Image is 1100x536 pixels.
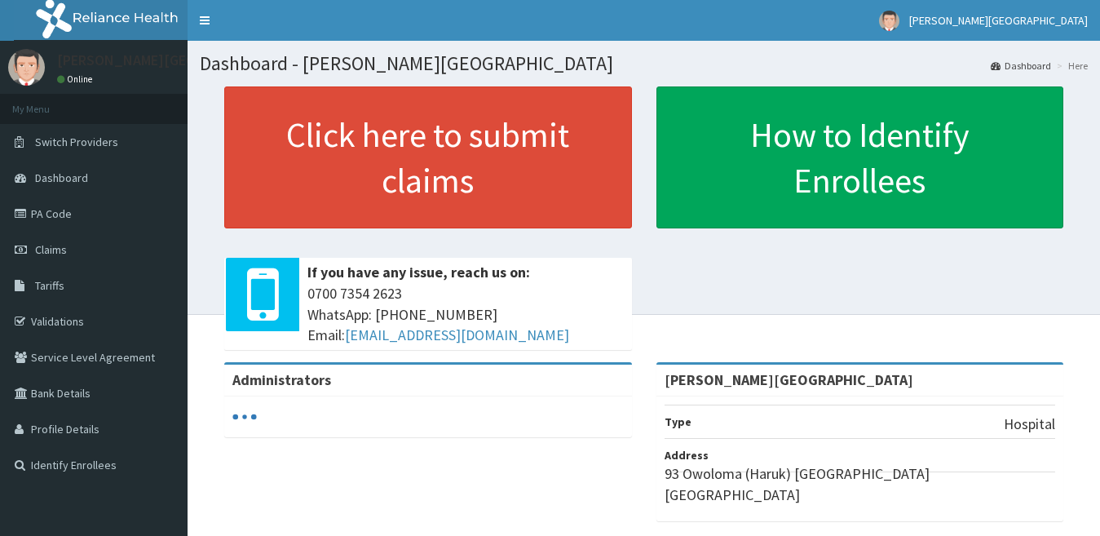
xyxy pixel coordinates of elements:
[35,171,88,185] span: Dashboard
[8,49,45,86] img: User Image
[232,405,257,429] svg: audio-loading
[57,53,298,68] p: [PERSON_NAME][GEOGRAPHIC_DATA]
[665,463,1056,505] p: 93 Owoloma (Haruk) [GEOGRAPHIC_DATA] [GEOGRAPHIC_DATA]
[307,263,530,281] b: If you have any issue, reach us on:
[200,53,1088,74] h1: Dashboard - [PERSON_NAME][GEOGRAPHIC_DATA]
[909,13,1088,28] span: [PERSON_NAME][GEOGRAPHIC_DATA]
[665,370,913,389] strong: [PERSON_NAME][GEOGRAPHIC_DATA]
[35,135,118,149] span: Switch Providers
[35,278,64,293] span: Tariffs
[665,414,691,429] b: Type
[35,242,67,257] span: Claims
[991,59,1051,73] a: Dashboard
[879,11,899,31] img: User Image
[307,283,624,346] span: 0700 7354 2623 WhatsApp: [PHONE_NUMBER] Email:
[232,370,331,389] b: Administrators
[665,448,709,463] b: Address
[656,86,1064,228] a: How to Identify Enrollees
[1004,414,1055,435] p: Hospital
[224,86,632,228] a: Click here to submit claims
[1053,59,1088,73] li: Here
[345,326,569,344] a: [EMAIL_ADDRESS][DOMAIN_NAME]
[57,73,96,85] a: Online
